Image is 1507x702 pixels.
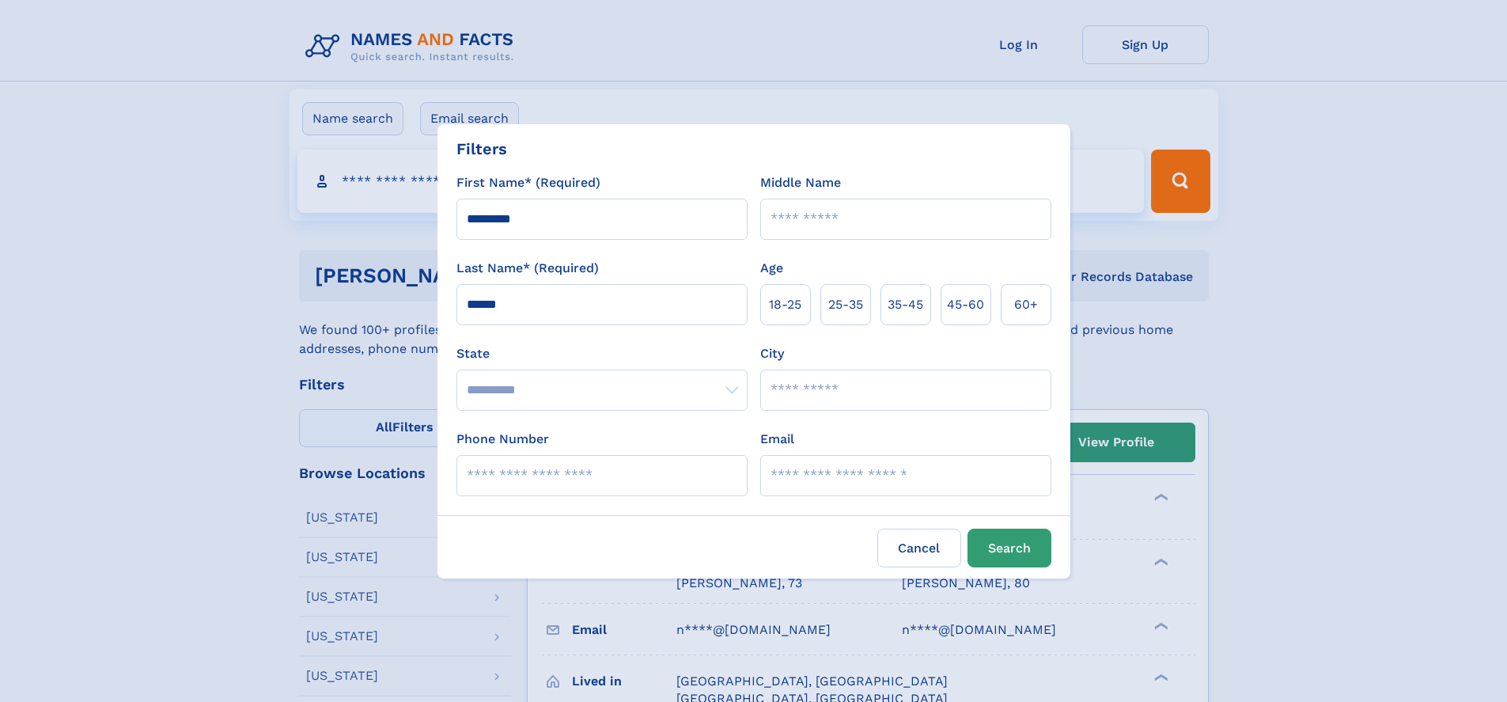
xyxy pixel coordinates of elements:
[1014,295,1038,314] span: 60+
[456,259,599,278] label: Last Name* (Required)
[828,295,863,314] span: 25‑35
[456,430,549,449] label: Phone Number
[760,173,841,192] label: Middle Name
[877,529,961,567] label: Cancel
[888,295,923,314] span: 35‑45
[760,430,794,449] label: Email
[760,344,784,363] label: City
[456,137,507,161] div: Filters
[967,529,1051,567] button: Search
[760,259,783,278] label: Age
[769,295,801,314] span: 18‑25
[947,295,984,314] span: 45‑60
[456,344,748,363] label: State
[456,173,600,192] label: First Name* (Required)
